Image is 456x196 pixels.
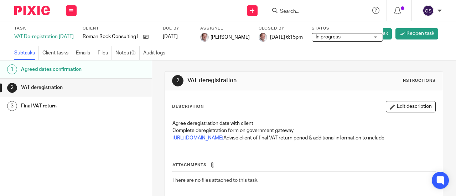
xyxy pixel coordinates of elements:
[270,35,303,40] span: [DATE] 6:15pm
[259,33,267,42] img: Munro%20Partners-3202.jpg
[172,178,258,183] span: There are no files attached to this task.
[312,26,383,31] label: Status
[42,46,72,60] a: Client tasks
[172,134,435,142] p: Advise client of final VAT return period & additional information to include
[7,101,17,111] div: 3
[187,77,319,84] h1: VAT deregistration
[115,46,140,60] a: Notes (0)
[172,75,183,86] div: 2
[172,136,223,141] a: [URL][DOMAIN_NAME]
[21,82,103,93] h1: VAT deregistration
[163,26,191,31] label: Due by
[14,33,74,40] div: VAT De-registration [DATE]
[83,33,140,40] p: Roman Rock Consulting Ltd
[172,163,207,167] span: Attachments
[98,46,112,60] a: Files
[143,46,169,60] a: Audit logs
[7,83,17,93] div: 2
[423,5,434,16] img: svg%3E
[21,64,103,75] h1: Agreed dates confirmation
[200,26,250,31] label: Assignee
[14,6,50,15] img: Pixie
[211,34,250,41] span: [PERSON_NAME]
[14,46,39,60] a: Subtasks
[401,78,436,84] div: Instructions
[395,28,438,39] a: Reopen task
[406,30,434,37] span: Reopen task
[172,104,204,110] p: Description
[316,35,341,39] span: In progress
[172,120,435,134] p: Agree deregistration date with client Complete deregistration form on government gateway
[259,26,303,31] label: Closed by
[200,33,209,42] img: Munro%20Partners-3202.jpg
[21,101,103,111] h1: Final VAT return
[386,101,436,112] button: Edit description
[83,26,154,31] label: Client
[279,9,343,15] input: Search
[14,26,74,31] label: Task
[76,46,94,60] a: Emails
[163,33,191,40] div: [DATE]
[7,64,17,74] div: 1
